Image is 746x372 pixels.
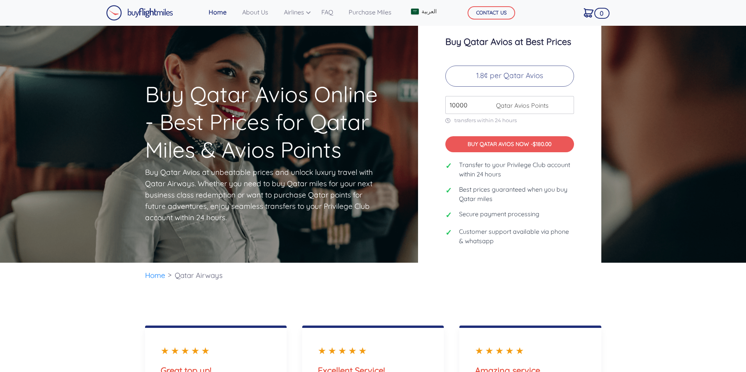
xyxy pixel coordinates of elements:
[239,4,271,20] a: About Us
[346,4,395,20] a: Purchase Miles
[411,9,419,14] img: Arabic
[445,136,574,152] button: BUY QATAR AVIOS NOW -$180.00
[145,167,375,223] p: Buy Qatar Avios at unbeatable prices and unlock luxury travel with Qatar Airways. Whether you nee...
[106,3,173,23] a: Buy Flight Miles Logo
[584,8,594,18] img: Cart
[171,263,227,288] li: Qatar Airways
[145,271,165,280] a: Home
[594,8,610,19] span: 0
[281,4,309,20] a: Airlines
[318,4,336,20] a: FAQ
[422,7,437,16] span: العربية
[445,160,453,172] span: ✓
[475,344,585,358] div: ★★★★★
[581,4,597,21] a: 0
[459,160,574,179] span: Transfer to your Privilege Club account within 24 hours
[161,344,271,358] div: ★★★★★
[445,37,574,47] h3: Buy Qatar Avios at Best Prices
[206,4,230,20] a: Home
[106,5,173,21] img: Buy Flight Miles Logo
[408,4,439,19] a: العربية
[445,66,574,87] p: 1.8¢ per Qatar Avios
[318,344,428,358] div: ★★★★★
[445,227,453,239] span: ✓
[468,6,515,20] button: CONTACT US
[445,209,453,221] span: ✓
[459,227,574,246] span: Customer support available via phone & whatsapp
[145,36,388,164] h1: Buy Qatar Avios Online - Best Prices for Qatar Miles & Avios Points
[459,209,539,219] span: Secure payment processing
[459,185,574,203] span: Best prices guaranteed when you buy Qatar miles
[492,101,549,110] span: Qatar Avios Points
[445,185,453,196] span: ✓
[533,141,551,148] span: $180.00
[445,117,574,124] p: transfers within 24 hours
